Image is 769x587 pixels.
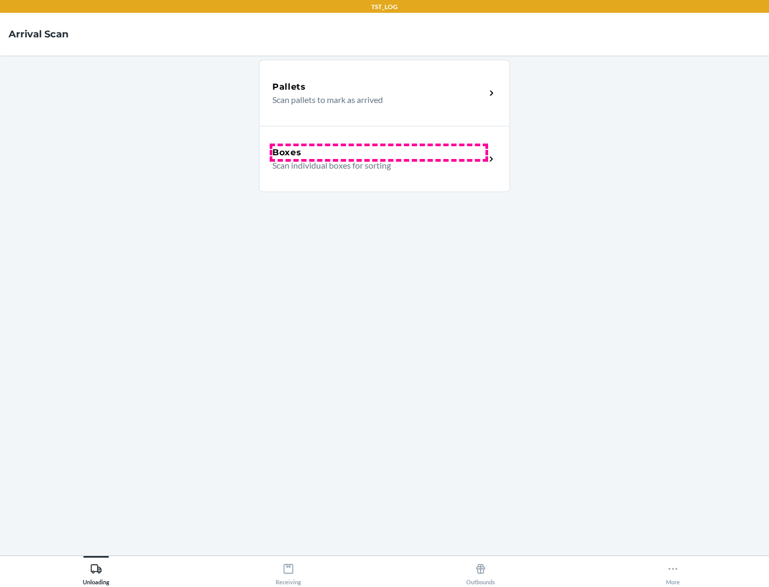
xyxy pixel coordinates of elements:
[272,159,477,172] p: Scan individual boxes for sorting
[666,559,680,585] div: More
[272,146,302,159] h5: Boxes
[9,27,68,41] h4: Arrival Scan
[259,126,510,192] a: BoxesScan individual boxes for sorting
[466,559,495,585] div: Outbounds
[371,2,398,12] p: TST_LOG
[272,81,306,93] h5: Pallets
[384,556,577,585] button: Outbounds
[577,556,769,585] button: More
[276,559,301,585] div: Receiving
[83,559,109,585] div: Unloading
[259,60,510,126] a: PalletsScan pallets to mark as arrived
[192,556,384,585] button: Receiving
[272,93,477,106] p: Scan pallets to mark as arrived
